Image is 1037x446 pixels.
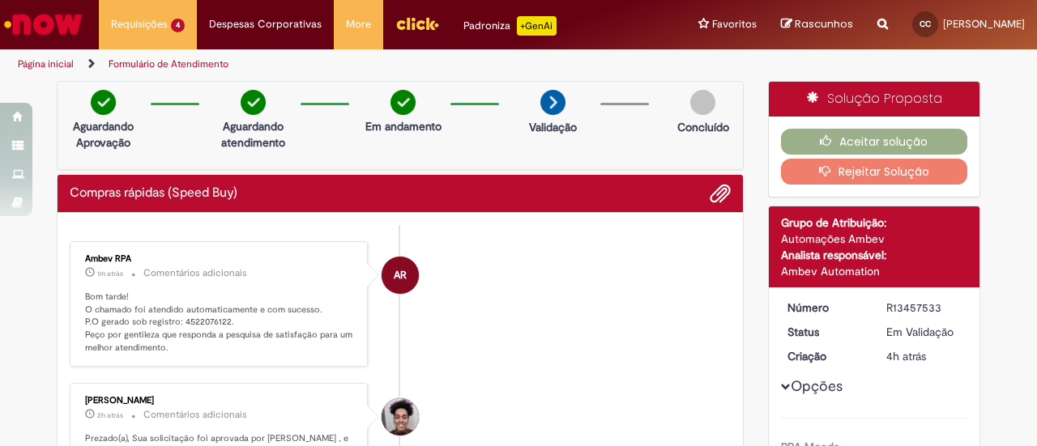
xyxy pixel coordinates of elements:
div: Grupo de Atribuição: [781,215,968,231]
div: Analista responsável: [781,247,968,263]
dt: Status [775,324,875,340]
a: Formulário de Atendimento [109,57,228,70]
div: Ambev RPA [382,257,419,294]
small: Comentários adicionais [143,408,247,422]
div: R13457533 [886,299,962,316]
p: +GenAi [517,16,557,36]
div: Gabriel Romao De Oliveira [382,398,419,435]
span: Requisições [111,16,168,32]
time: 28/08/2025 16:14:47 [97,269,123,278]
span: 2h atrás [97,410,123,420]
div: Em Validação [886,324,962,340]
p: Aguardando atendimento [214,118,292,151]
div: Ambev Automation [781,263,968,279]
p: Em andamento [365,118,442,134]
span: 1m atrás [97,269,123,278]
span: Rascunhos [795,16,853,32]
button: Rejeitar Solução [781,159,968,185]
img: arrow-next.png [540,90,565,115]
span: 4 [171,19,185,32]
img: ServiceNow [2,8,85,40]
ul: Trilhas de página [12,49,679,79]
p: Aguardando Aprovação [64,118,143,151]
dt: Criação [775,348,875,364]
div: Ambev RPA [85,254,355,264]
img: check-circle-green.png [390,90,416,115]
div: [PERSON_NAME] [85,396,355,406]
span: AR [394,256,407,295]
span: CC [920,19,931,29]
dt: Número [775,299,875,316]
img: check-circle-green.png [241,90,266,115]
span: 4h atrás [886,349,926,363]
img: click_logo_yellow_360x200.png [395,11,439,36]
button: Adicionar anexos [710,183,731,204]
time: 28/08/2025 12:17:25 [886,349,926,363]
div: Automações Ambev [781,231,968,247]
span: Favoritos [712,16,757,32]
div: Padroniza [463,16,557,36]
div: 28/08/2025 12:17:25 [886,348,962,364]
span: [PERSON_NAME] [943,17,1025,31]
img: img-circle-grey.png [690,90,715,115]
a: Página inicial [18,57,74,70]
p: Validação [529,119,577,135]
span: Despesas Corporativas [209,16,322,32]
div: Solução Proposta [769,82,980,117]
h2: Compras rápidas (Speed Buy) Histórico de tíquete [70,186,237,201]
small: Comentários adicionais [143,266,247,280]
span: More [346,16,371,32]
p: Bom tarde! O chamado foi atendido automaticamente e com sucesso. P.O gerado sob registro: 4522076... [85,291,355,355]
time: 28/08/2025 14:33:57 [97,410,123,420]
img: check-circle-green.png [91,90,116,115]
button: Aceitar solução [781,129,968,155]
p: Concluído [677,119,729,135]
a: Rascunhos [781,17,853,32]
